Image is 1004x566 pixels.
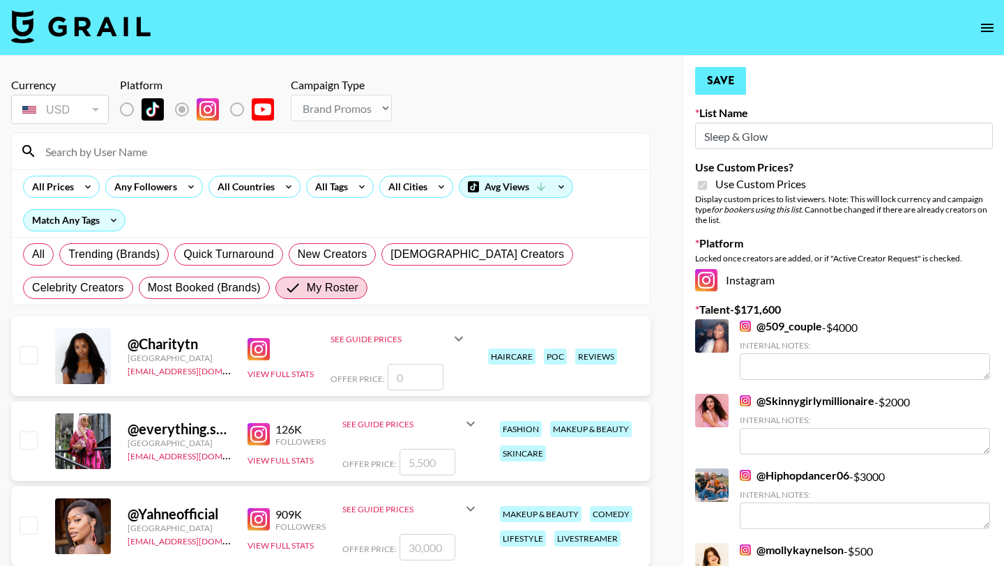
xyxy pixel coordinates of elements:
[120,78,285,92] div: Platform
[695,269,993,291] div: Instagram
[342,419,462,429] div: See Guide Prices
[488,349,535,365] div: haircare
[575,349,617,365] div: reviews
[128,523,231,533] div: [GEOGRAPHIC_DATA]
[590,506,632,522] div: comedy
[291,78,392,92] div: Campaign Type
[390,246,564,263] span: [DEMOGRAPHIC_DATA] Creators
[740,544,751,556] img: Instagram
[330,374,385,384] span: Offer Price:
[120,95,285,124] div: List locked to Instagram.
[128,335,231,353] div: @ Charitytn
[248,508,270,530] img: Instagram
[715,177,806,191] span: Use Custom Prices
[711,204,801,215] em: for bookers using this list
[740,321,751,332] img: Instagram
[342,492,479,526] div: See Guide Prices
[298,246,367,263] span: New Creators
[554,530,621,546] div: livestreamer
[973,14,1001,42] button: open drawer
[695,106,993,120] label: List Name
[695,236,993,250] label: Platform
[544,349,567,365] div: poc
[740,395,751,406] img: Instagram
[740,543,844,557] a: @mollykaynelson
[128,505,231,523] div: @ Yahneofficial
[500,530,546,546] div: lifestyle
[342,407,479,441] div: See Guide Prices
[740,468,990,529] div: - $ 3000
[740,340,990,351] div: Internal Notes:
[400,534,455,560] input: 30,000
[32,280,124,296] span: Celebrity Creators
[740,319,822,333] a: @509_couple
[183,246,274,263] span: Quick Turnaround
[128,420,231,438] div: @ everything.sumii
[740,489,990,500] div: Internal Notes:
[695,67,746,95] button: Save
[695,253,993,263] div: Locked once creators are added, or if "Active Creator Request" is checked.
[740,470,751,481] img: Instagram
[37,140,641,162] input: Search by User Name
[380,176,430,197] div: All Cities
[695,160,993,174] label: Use Custom Prices?
[148,280,261,296] span: Most Booked (Brands)
[740,415,990,425] div: Internal Notes:
[342,504,462,514] div: See Guide Prices
[695,269,717,291] img: Instagram
[330,322,467,355] div: See Guide Prices
[128,353,231,363] div: [GEOGRAPHIC_DATA]
[740,394,874,408] a: @Skinnygirlymillionaire
[695,303,993,316] label: Talent - $ 171,600
[106,176,180,197] div: Any Followers
[342,544,397,554] span: Offer Price:
[388,364,443,390] input: 0
[740,319,990,380] div: - $ 4000
[197,98,219,121] img: Instagram
[330,334,450,344] div: See Guide Prices
[500,445,546,461] div: skincare
[550,421,632,437] div: makeup & beauty
[128,448,268,461] a: [EMAIL_ADDRESS][DOMAIN_NAME]
[400,449,455,475] input: 5,500
[695,194,993,225] div: Display custom prices to list viewers. Note: This will lock currency and campaign type . Cannot b...
[500,421,542,437] div: fashion
[142,98,164,121] img: TikTok
[11,92,109,127] div: Currency is locked to USD
[24,176,77,197] div: All Prices
[128,533,268,546] a: [EMAIL_ADDRESS][DOMAIN_NAME]
[459,176,572,197] div: Avg Views
[740,468,849,482] a: @Hiphopdancer06
[307,176,351,197] div: All Tags
[500,506,581,522] div: makeup & beauty
[68,246,160,263] span: Trending (Brands)
[248,455,314,466] button: View Full Stats
[252,98,274,121] img: YouTube
[248,338,270,360] img: Instagram
[24,210,125,231] div: Match Any Tags
[275,521,326,532] div: Followers
[248,540,314,551] button: View Full Stats
[14,98,106,122] div: USD
[11,78,109,92] div: Currency
[275,507,326,521] div: 909K
[275,422,326,436] div: 126K
[128,363,268,376] a: [EMAIL_ADDRESS][DOMAIN_NAME]
[740,394,990,454] div: - $ 2000
[11,10,151,43] img: Grail Talent
[209,176,277,197] div: All Countries
[128,438,231,448] div: [GEOGRAPHIC_DATA]
[32,246,45,263] span: All
[248,369,314,379] button: View Full Stats
[275,436,326,447] div: Followers
[342,459,397,469] span: Offer Price:
[248,423,270,445] img: Instagram
[307,280,358,296] span: My Roster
